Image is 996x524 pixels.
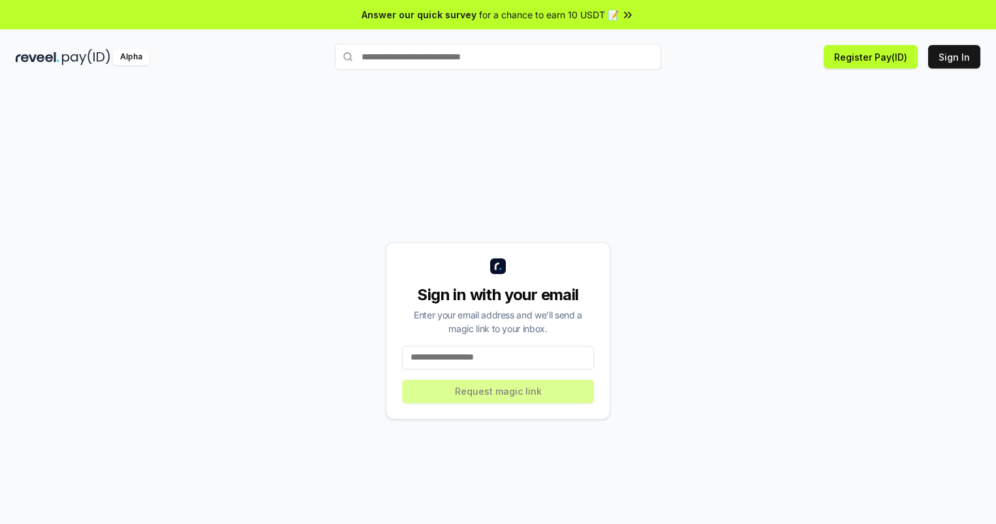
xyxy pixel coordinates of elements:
span: Answer our quick survey [362,8,476,22]
div: Enter your email address and we’ll send a magic link to your inbox. [402,308,594,335]
div: Alpha [113,49,149,65]
span: for a chance to earn 10 USDT 📝 [479,8,619,22]
button: Register Pay(ID) [824,45,918,69]
img: reveel_dark [16,49,59,65]
img: logo_small [490,258,506,274]
div: Sign in with your email [402,285,594,305]
button: Sign In [928,45,980,69]
img: pay_id [62,49,110,65]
